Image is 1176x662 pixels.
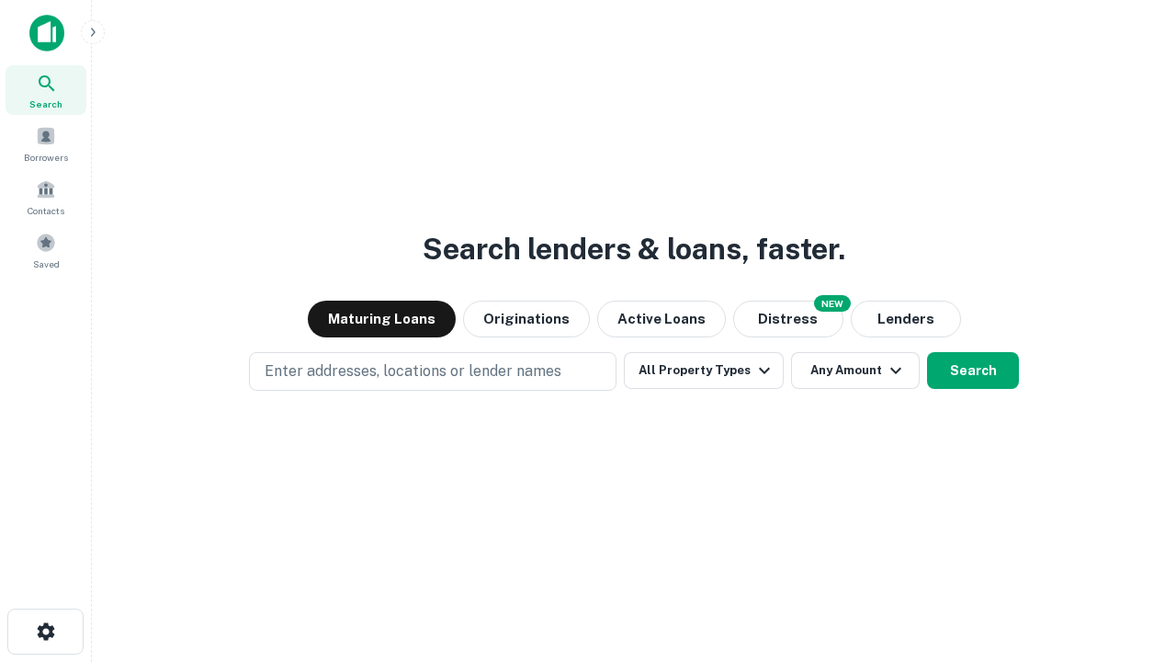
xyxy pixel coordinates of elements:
[624,352,784,389] button: All Property Types
[814,295,851,312] div: NEW
[33,257,60,271] span: Saved
[6,119,86,168] a: Borrowers
[249,352,616,391] button: Enter addresses, locations or lender names
[791,352,920,389] button: Any Amount
[733,301,843,337] button: Search distressed loans with lien and other non-mortgage details.
[6,172,86,222] a: Contacts
[597,301,726,337] button: Active Loans
[463,301,590,337] button: Originations
[6,225,86,275] a: Saved
[265,360,561,382] p: Enter addresses, locations or lender names
[1084,515,1176,603] iframe: Chat Widget
[423,227,845,271] h3: Search lenders & loans, faster.
[29,97,62,111] span: Search
[308,301,456,337] button: Maturing Loans
[6,65,86,115] a: Search
[927,352,1019,389] button: Search
[851,301,961,337] button: Lenders
[29,15,64,51] img: capitalize-icon.png
[28,203,64,218] span: Contacts
[24,150,68,165] span: Borrowers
